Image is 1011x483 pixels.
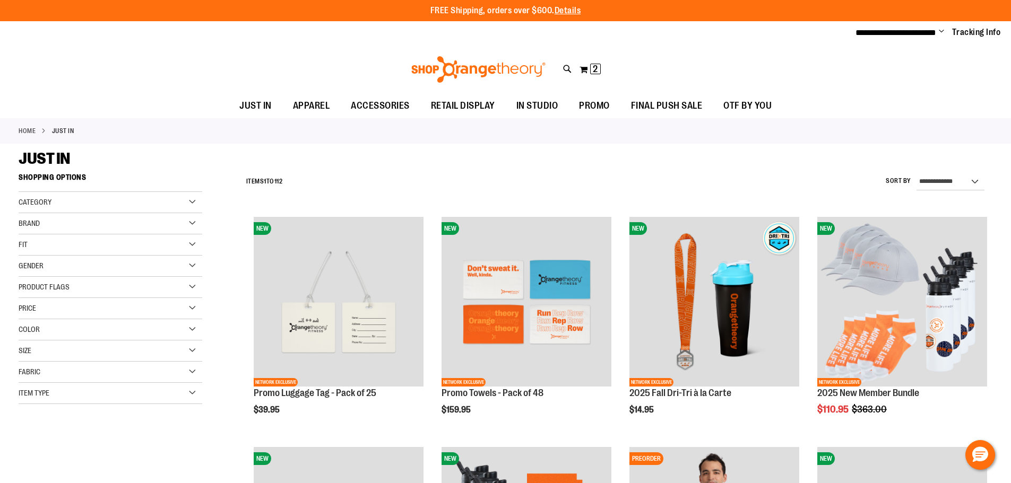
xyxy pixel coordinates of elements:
img: 2025 Fall Dri-Tri à la Carte [629,217,799,387]
span: $159.95 [442,405,472,415]
label: Sort By [886,177,911,186]
span: NETWORK EXCLUSIVE [254,378,298,387]
a: APPAREL [282,94,341,118]
a: OTF BY YOU [713,94,782,118]
span: $14.95 [629,405,655,415]
div: product [248,212,429,442]
span: Fit [19,240,28,249]
span: NEW [817,452,835,465]
span: RETAIL DISPLAY [431,94,495,118]
span: ACCESSORIES [351,94,410,118]
span: FINAL PUSH SALE [631,94,703,118]
img: Shop Orangetheory [410,56,547,83]
a: 2025 Fall Dri-Tri à la CarteNEWNETWORK EXCLUSIVE [629,217,799,388]
span: NETWORK EXCLUSIVE [629,378,673,387]
span: $110.95 [817,404,850,415]
span: 112 [274,178,283,185]
div: product [812,212,992,442]
span: Color [19,325,40,333]
img: 2025 New Member Bundle [817,217,987,387]
a: Promo Towels - Pack of 48 [442,388,543,398]
a: 2025 Fall Dri-Tri à la Carte [629,388,731,398]
span: IN STUDIO [516,94,558,118]
span: NETWORK EXCLUSIVE [442,378,486,387]
span: JUST IN [19,150,70,168]
span: Price [19,304,36,312]
span: Gender [19,261,44,270]
a: Details [555,6,581,15]
strong: JUST IN [52,126,74,136]
span: NEW [817,222,835,235]
div: product [436,212,617,442]
span: Fabric [19,367,40,376]
div: product [624,212,805,442]
a: 2025 New Member Bundle [817,388,919,398]
span: Brand [19,219,40,227]
strong: Shopping Options [19,168,202,192]
a: Promo Luggage Tag - Pack of 25NEWNETWORK EXCLUSIVE [254,217,424,388]
p: FREE Shipping, orders over $600. [430,5,581,17]
span: NEW [254,452,271,465]
span: $363.00 [852,404,888,415]
span: NEW [442,452,459,465]
a: Tracking Info [952,27,1001,38]
span: Size [19,346,31,355]
h2: Items to [246,173,283,190]
span: NETWORK EXCLUSIVE [817,378,861,387]
a: JUST IN [229,94,282,118]
span: Product Flags [19,283,70,291]
span: NEW [629,222,647,235]
span: JUST IN [239,94,272,118]
button: Hello, have a question? Let’s chat. [965,440,995,470]
a: Home [19,126,36,136]
span: OTF BY YOU [723,94,772,118]
img: Promo Towels - Pack of 48 [442,217,611,387]
a: ACCESSORIES [340,94,420,118]
span: NEW [254,222,271,235]
button: Account menu [939,27,944,38]
span: PROMO [579,94,610,118]
span: 1 [264,178,266,185]
img: Promo Luggage Tag - Pack of 25 [254,217,424,387]
a: 2025 New Member BundleNEWNETWORK EXCLUSIVE [817,217,987,388]
a: PROMO [568,94,620,118]
a: FINAL PUSH SALE [620,94,713,118]
a: Promo Towels - Pack of 48NEWNETWORK EXCLUSIVE [442,217,611,388]
span: APPAREL [293,94,330,118]
span: Category [19,198,51,206]
a: RETAIL DISPLAY [420,94,506,118]
span: Item Type [19,389,49,397]
a: IN STUDIO [506,94,569,118]
span: $39.95 [254,405,281,415]
a: Promo Luggage Tag - Pack of 25 [254,388,376,398]
span: PREORDER [629,452,663,465]
span: 2 [593,64,598,74]
span: NEW [442,222,459,235]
